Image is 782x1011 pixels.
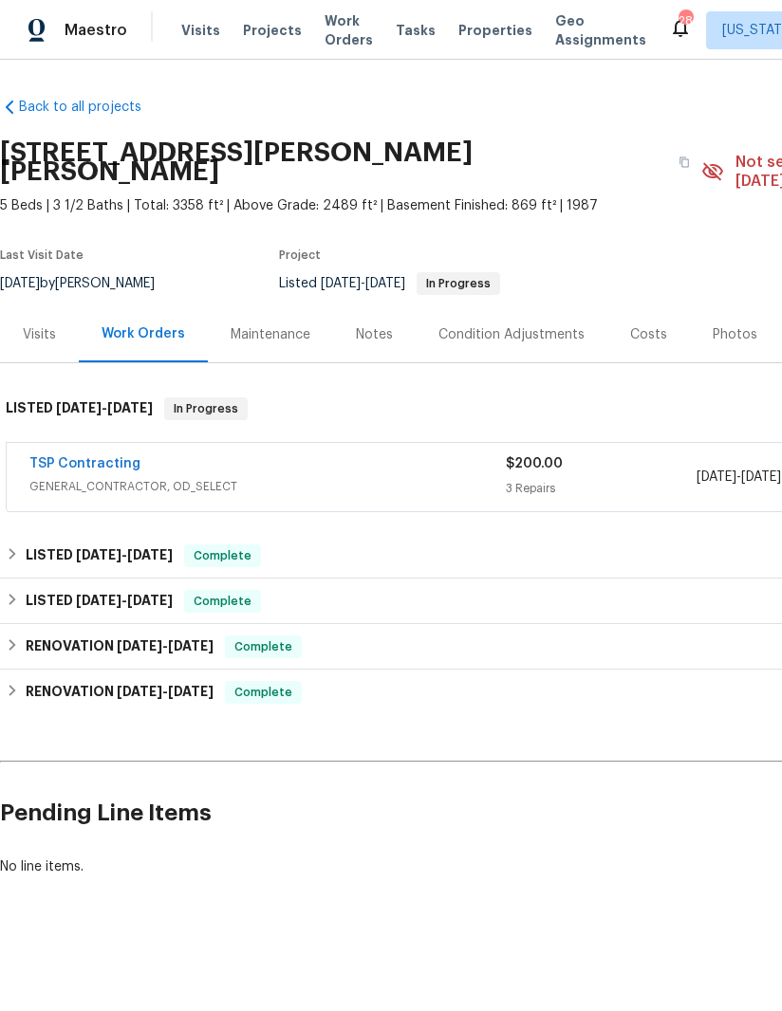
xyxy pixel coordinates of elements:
span: Complete [227,637,300,656]
span: $200.00 [506,457,563,470]
div: 28 [679,11,692,30]
h6: LISTED [26,590,173,613]
span: [DATE] [697,470,736,484]
a: TSP Contracting [29,457,140,470]
span: - [321,277,405,290]
span: Properties [458,21,532,40]
span: Complete [186,592,259,611]
h6: RENOVATION [26,681,214,704]
h6: RENOVATION [26,635,214,658]
span: [DATE] [168,685,214,698]
span: Maestro [65,21,127,40]
span: Project [279,249,321,261]
div: Photos [713,325,757,344]
span: [DATE] [76,594,121,607]
span: [DATE] [117,685,162,698]
div: Costs [630,325,667,344]
span: [DATE] [56,401,102,414]
span: Visits [181,21,220,40]
span: In Progress [166,399,246,418]
button: Copy Address [667,145,701,179]
span: - [56,401,153,414]
span: In Progress [419,278,498,289]
span: [DATE] [365,277,405,290]
span: - [76,594,173,607]
div: 3 Repairs [506,479,697,498]
span: Complete [227,683,300,702]
span: [DATE] [741,470,781,484]
span: [DATE] [321,277,361,290]
div: Notes [356,325,393,344]
span: [DATE] [107,401,153,414]
span: Complete [186,546,259,565]
span: Tasks [396,24,436,37]
span: [DATE] [127,548,173,561]
span: Work Orders [325,11,373,49]
span: [DATE] [117,639,162,653]
div: Condition Adjustments [438,325,585,344]
h6: LISTED [26,544,173,567]
span: Listed [279,277,500,290]
span: - [76,548,173,561]
span: Projects [243,21,302,40]
div: Visits [23,325,56,344]
span: - [697,468,781,487]
span: [DATE] [76,548,121,561]
span: GENERAL_CONTRACTOR, OD_SELECT [29,477,506,496]
span: Geo Assignments [555,11,646,49]
span: - [117,685,214,698]
span: - [117,639,214,653]
div: Work Orders [102,324,185,343]
span: [DATE] [168,639,214,653]
span: [DATE] [127,594,173,607]
div: Maintenance [231,325,310,344]
h6: LISTED [6,397,153,420]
